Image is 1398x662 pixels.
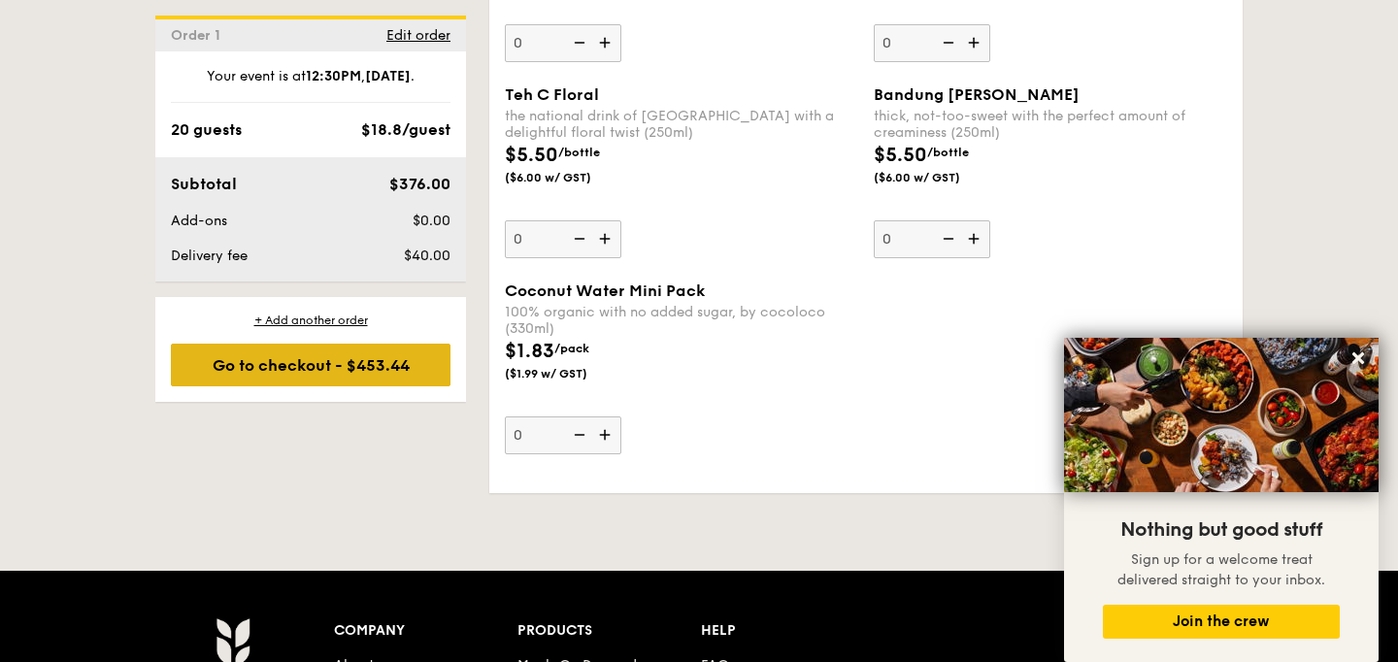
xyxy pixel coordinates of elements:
[1117,551,1325,588] span: Sign up for a welcome treat delivered straight to your inbox.
[1103,605,1340,639] button: Join the crew
[505,170,637,185] span: ($6.00 w/ GST)
[563,416,592,453] img: icon-reduce.1d2dbef1.svg
[874,170,1006,185] span: ($6.00 w/ GST)
[505,304,858,337] div: 100% organic with no added sugar, by cocoloco (330ml)
[874,108,1227,141] div: thick, not-too-sweet with the perfect amount of creaminess (250ml)
[874,24,990,62] input: $1.38/pack($1.50 w/ GST)
[171,27,228,44] span: Order 1
[592,220,621,257] img: icon-add.58712e84.svg
[874,220,990,258] input: Bandung [PERSON_NAME]thick, not-too-sweet with the perfect amount of creaminess (250ml)$5.50/bott...
[171,67,450,103] div: Your event is at , .
[1120,518,1322,542] span: Nothing but good stuff
[701,617,884,645] div: Help
[1343,343,1374,374] button: Close
[171,313,450,328] div: + Add another order
[171,213,227,229] span: Add-ons
[505,366,637,381] span: ($1.99 w/ GST)
[932,220,961,257] img: icon-reduce.1d2dbef1.svg
[592,24,621,61] img: icon-add.58712e84.svg
[932,24,961,61] img: icon-reduce.1d2dbef1.svg
[365,68,411,84] strong: [DATE]
[874,85,1080,104] span: Bandung [PERSON_NAME]
[927,146,969,159] span: /bottle
[413,213,450,229] span: $0.00
[171,118,242,142] div: 20 guests
[505,144,558,167] span: $5.50
[334,617,517,645] div: Company
[505,85,599,104] span: Teh C Floral
[386,27,450,44] span: Edit order
[171,175,237,193] span: Subtotal
[1064,338,1379,492] img: DSC07876-Edit02-Large.jpeg
[505,24,621,62] input: $1.38/pack($1.50 w/ GST)
[306,68,361,84] strong: 12:30PM
[505,281,705,300] span: Coconut Water Mini Pack
[505,108,858,141] div: the national drink of [GEOGRAPHIC_DATA] with a delightful floral twist (250ml)
[874,144,927,167] span: $5.50
[171,344,450,386] div: Go to checkout - $453.44
[505,220,621,258] input: Teh C Floralthe national drink of [GEOGRAPHIC_DATA] with a delightful floral twist (250ml)$5.50/b...
[389,175,450,193] span: $376.00
[505,416,621,454] input: Coconut Water Mini Pack100% organic with no added sugar, by cocoloco (330ml)$1.83/pack($1.99 w/ GST)
[961,24,990,61] img: icon-add.58712e84.svg
[961,220,990,257] img: icon-add.58712e84.svg
[171,248,248,264] span: Delivery fee
[558,146,600,159] span: /bottle
[517,617,701,645] div: Products
[505,340,554,363] span: $1.83
[554,342,589,355] span: /pack
[404,248,450,264] span: $40.00
[563,24,592,61] img: icon-reduce.1d2dbef1.svg
[563,220,592,257] img: icon-reduce.1d2dbef1.svg
[361,118,450,142] div: $18.8/guest
[592,416,621,453] img: icon-add.58712e84.svg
